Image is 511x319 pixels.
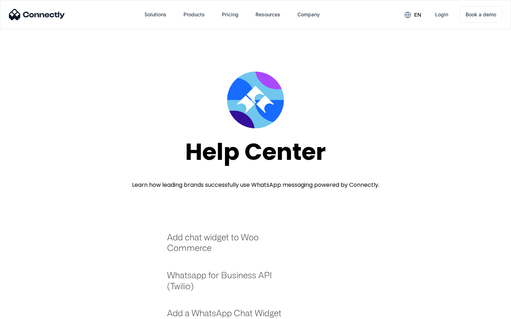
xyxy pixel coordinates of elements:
[167,270,291,298] a: Whatsapp for Business API (Twilio)
[435,10,448,19] div: Login
[460,6,502,23] a: Book a demo
[216,6,244,23] a: Pricing
[183,10,205,19] div: Products
[250,6,286,23] div: Resources
[185,139,326,165] div: Help Center
[429,6,454,23] a: Login
[9,9,65,20] img: Connectly Logo
[7,307,43,317] aside: Language selected: English
[255,10,280,19] div: Resources
[139,6,172,23] div: Solutions
[167,232,291,261] a: Add chat widget to Woo Commerce
[222,10,238,19] div: Pricing
[297,10,320,19] div: Company
[178,6,210,23] div: Products
[292,6,325,23] div: Company
[399,9,427,20] div: en
[14,307,43,317] ul: Language list
[144,10,166,19] div: Solutions
[414,10,421,20] div: en
[132,181,379,189] div: Learn how leading brands successfully use WhatsApp messaging powered by Connectly.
